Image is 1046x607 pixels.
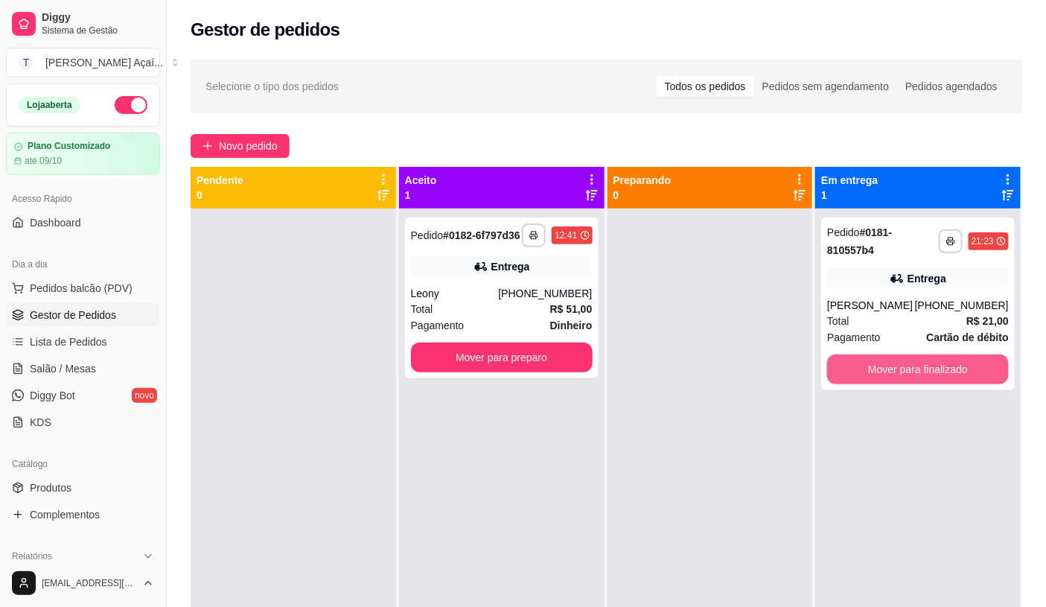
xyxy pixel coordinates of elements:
[30,281,133,296] span: Pedidos balcão (PDV)
[405,188,437,203] p: 1
[754,76,897,97] div: Pedidos sem agendamento
[191,134,290,158] button: Novo pedido
[202,141,213,151] span: plus
[411,286,499,301] div: Leony
[827,226,860,238] span: Pedido
[25,155,62,167] article: até 09/10
[827,313,849,329] span: Total
[966,315,1009,327] strong: R$ 21,00
[30,480,71,495] span: Produtos
[219,138,278,154] span: Novo pedido
[30,334,107,349] span: Lista de Pedidos
[498,286,592,301] div: [PHONE_NUMBER]
[550,320,593,331] strong: Dinheiro
[6,303,160,327] a: Gestor de Pedidos
[908,271,946,286] div: Entrega
[6,276,160,300] button: Pedidos balcão (PDV)
[45,55,163,70] div: [PERSON_NAME] Açaí ...
[6,357,160,381] a: Salão / Mesas
[19,55,34,70] span: T
[6,133,160,175] a: Plano Customizadoaté 09/10
[821,188,878,203] p: 1
[28,141,110,152] article: Plano Customizado
[6,330,160,354] a: Lista de Pedidos
[30,308,116,322] span: Gestor de Pedidos
[897,76,1006,97] div: Pedidos agendados
[115,96,147,114] button: Alterar Status
[30,415,51,430] span: KDS
[30,388,75,403] span: Diggy Bot
[491,259,530,274] div: Entrega
[657,76,754,97] div: Todos os pedidos
[30,361,96,376] span: Salão / Mesas
[197,188,243,203] p: 0
[191,18,340,42] h2: Gestor de pedidos
[613,173,672,188] p: Preparando
[405,173,437,188] p: Aceito
[30,507,100,522] span: Complementos
[197,173,243,188] p: Pendente
[827,355,1009,384] button: Mover para finalizado
[972,235,994,247] div: 21:23
[443,229,520,241] strong: # 0182-6f797d36
[613,188,672,203] p: 0
[6,252,160,276] div: Dia a dia
[205,78,339,95] span: Selecione o tipo dos pedidos
[6,6,160,42] a: DiggySistema de Gestão
[6,503,160,527] a: Complementos
[42,577,136,589] span: [EMAIL_ADDRESS][DOMAIN_NAME]
[42,11,154,25] span: Diggy
[6,565,160,601] button: [EMAIL_ADDRESS][DOMAIN_NAME]
[411,317,465,334] span: Pagamento
[6,211,160,235] a: Dashboard
[827,329,881,346] span: Pagamento
[550,303,593,315] strong: R$ 51,00
[42,25,154,36] span: Sistema de Gestão
[6,410,160,434] a: KDS
[821,173,878,188] p: Em entrega
[30,215,81,230] span: Dashboard
[927,331,1009,343] strong: Cartão de débito
[555,229,577,241] div: 12:41
[411,343,593,372] button: Mover para preparo
[6,187,160,211] div: Acesso Rápido
[6,476,160,500] a: Produtos
[827,226,892,256] strong: # 0181-810557b4
[6,452,160,476] div: Catálogo
[19,97,80,113] div: Loja aberta
[6,48,160,77] button: Select a team
[6,384,160,407] a: Diggy Botnovo
[915,298,1009,313] div: [PHONE_NUMBER]
[827,298,915,313] div: [PERSON_NAME]
[411,229,444,241] span: Pedido
[411,301,433,317] span: Total
[12,550,52,562] span: Relatórios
